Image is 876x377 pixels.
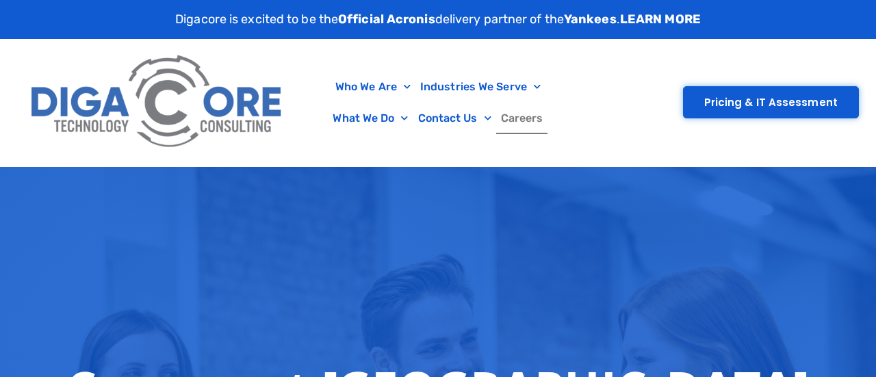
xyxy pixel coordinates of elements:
span: Pricing & IT Assessment [704,97,838,107]
a: Who We Are [331,71,415,103]
a: Contact Us [413,103,496,134]
nav: Menu [298,71,578,134]
a: What We Do [328,103,413,134]
a: Industries We Serve [415,71,545,103]
a: Pricing & IT Assessment [683,86,859,118]
p: Digacore is excited to be the delivery partner of the . [175,10,701,29]
a: LEARN MORE [620,12,701,27]
strong: Official Acronis [338,12,435,27]
strong: Yankees [564,12,617,27]
img: Digacore Logo [24,46,291,159]
a: Careers [496,103,548,134]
